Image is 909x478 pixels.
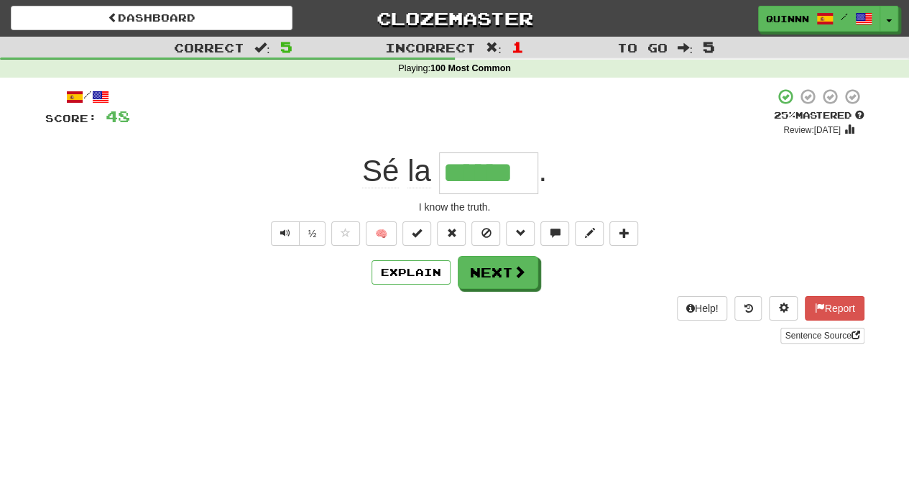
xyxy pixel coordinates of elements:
[106,107,130,125] span: 48
[841,12,848,22] span: /
[271,221,300,246] button: Play sentence audio (ctl+space)
[575,221,604,246] button: Edit sentence (alt+d)
[458,256,538,289] button: Next
[362,154,399,188] span: Sé
[506,221,535,246] button: Grammar (alt+g)
[486,42,502,54] span: :
[385,40,476,55] span: Incorrect
[11,6,292,30] a: Dashboard
[758,6,880,32] a: Quinnn /
[774,109,864,122] div: Mastered
[703,38,715,55] span: 5
[254,42,270,54] span: :
[45,88,130,106] div: /
[783,125,841,135] small: Review: [DATE]
[677,42,693,54] span: :
[780,328,864,344] a: Sentence Source
[471,221,500,246] button: Ignore sentence (alt+i)
[280,38,292,55] span: 5
[540,221,569,246] button: Discuss sentence (alt+u)
[331,221,360,246] button: Favorite sentence (alt+f)
[45,112,97,124] span: Score:
[512,38,524,55] span: 1
[766,12,809,25] span: Quinnn
[538,154,547,188] span: .
[366,221,397,246] button: 🧠
[268,221,326,246] div: Text-to-speech controls
[407,154,431,188] span: la
[677,296,728,321] button: Help!
[805,296,864,321] button: Report
[45,200,864,214] div: I know the truth.
[372,260,451,285] button: Explain
[299,221,326,246] button: ½
[609,221,638,246] button: Add to collection (alt+a)
[314,6,596,31] a: Clozemaster
[617,40,667,55] span: To go
[402,221,431,246] button: Set this sentence to 100% Mastered (alt+m)
[734,296,762,321] button: Round history (alt+y)
[174,40,244,55] span: Correct
[430,63,511,73] strong: 100 Most Common
[774,109,795,121] span: 25 %
[437,221,466,246] button: Reset to 0% Mastered (alt+r)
